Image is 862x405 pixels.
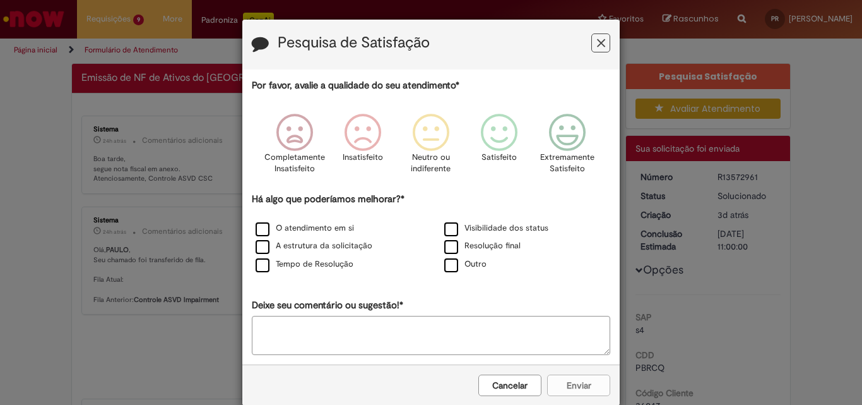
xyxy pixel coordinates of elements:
button: Cancelar [478,375,541,396]
label: O atendimento em si [256,222,354,234]
label: Visibilidade dos status [444,222,548,234]
p: Satisfeito [481,152,517,164]
p: Neutro ou indiferente [408,152,454,175]
p: Insatisfeito [343,152,383,164]
label: Tempo de Resolução [256,258,353,270]
p: Extremamente Satisfeito [540,152,594,175]
label: Outro [444,258,487,270]
div: Satisfeito [467,104,531,191]
div: Insatisfeito [331,104,395,191]
label: Resolução final [444,240,521,252]
label: A estrutura da solicitação [256,240,372,252]
label: Por favor, avalie a qualidade do seu atendimento* [252,79,459,92]
label: Pesquisa de Satisfação [278,35,430,51]
p: Completamente Insatisfeito [264,152,325,175]
div: Neutro ou indiferente [399,104,463,191]
div: Há algo que poderíamos melhorar?* [252,193,610,274]
label: Deixe seu comentário ou sugestão!* [252,299,403,312]
div: Extremamente Satisfeito [535,104,599,191]
div: Completamente Insatisfeito [262,104,326,191]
